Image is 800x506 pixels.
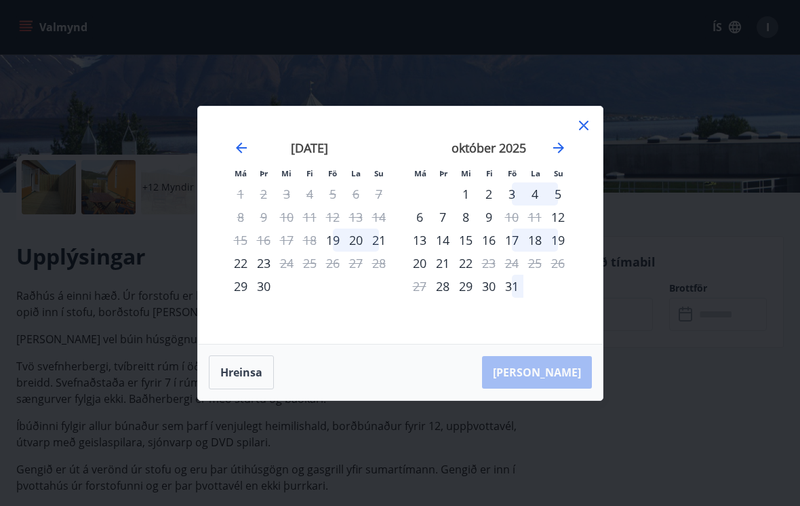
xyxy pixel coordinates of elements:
div: Aðeins innritun í boði [229,275,252,298]
div: 17 [500,229,523,252]
div: 6 [408,206,431,229]
div: 5 [546,182,569,206]
td: Choose mánudagur, 13. október 2025 as your check-in date. It’s available. [408,229,431,252]
td: Not available. föstudagur, 10. október 2025 [500,206,523,229]
div: 21 [367,229,391,252]
div: 22 [229,252,252,275]
td: Choose miðvikudagur, 1. október 2025 as your check-in date. It’s available. [454,182,477,206]
td: Not available. föstudagur, 24. október 2025 [500,252,523,275]
td: Choose fimmtudagur, 30. október 2025 as your check-in date. It’s available. [477,275,500,298]
td: Not available. sunnudagur, 28. september 2025 [367,252,391,275]
td: Choose þriðjudagur, 28. október 2025 as your check-in date. It’s available. [431,275,454,298]
td: Not available. þriðjudagur, 2. september 2025 [252,182,275,206]
td: Choose fimmtudagur, 9. október 2025 as your check-in date. It’s available. [477,206,500,229]
div: Aðeins útritun í boði [477,252,500,275]
td: Not available. föstudagur, 26. september 2025 [321,252,344,275]
small: La [531,168,540,178]
td: Not available. laugardagur, 13. september 2025 [344,206,367,229]
td: Not available. föstudagur, 12. september 2025 [321,206,344,229]
div: 29 [454,275,477,298]
small: Su [374,168,384,178]
td: Choose sunnudagur, 5. október 2025 as your check-in date. It’s available. [546,182,569,206]
small: Fi [306,168,313,178]
td: Not available. miðvikudagur, 17. september 2025 [275,229,298,252]
td: Not available. fimmtudagur, 25. september 2025 [298,252,321,275]
td: Choose þriðjudagur, 7. október 2025 as your check-in date. It’s available. [431,206,454,229]
div: 2 [477,182,500,206]
td: Not available. fimmtudagur, 4. september 2025 [298,182,321,206]
div: 20 [408,252,431,275]
td: Not available. laugardagur, 27. september 2025 [344,252,367,275]
td: Choose miðvikudagur, 29. október 2025 as your check-in date. It’s available. [454,275,477,298]
td: Not available. fimmtudagur, 18. september 2025 [298,229,321,252]
td: Choose föstudagur, 31. október 2025 as your check-in date. It’s available. [500,275,523,298]
td: Choose mánudagur, 22. september 2025 as your check-in date. It’s available. [229,252,252,275]
td: Choose sunnudagur, 21. september 2025 as your check-in date. It’s available. [367,229,391,252]
td: Not available. fimmtudagur, 11. september 2025 [298,206,321,229]
td: Not available. laugardagur, 25. október 2025 [523,252,546,275]
td: Not available. miðvikudagur, 3. september 2025 [275,182,298,206]
div: 23 [252,252,275,275]
td: Choose föstudagur, 19. september 2025 as your check-in date. It’s available. [321,229,344,252]
td: Not available. þriðjudagur, 9. september 2025 [252,206,275,229]
div: 4 [523,182,546,206]
small: Þr [260,168,268,178]
div: 31 [500,275,523,298]
div: 18 [523,229,546,252]
td: Choose þriðjudagur, 23. september 2025 as your check-in date. It’s available. [252,252,275,275]
td: Not available. laugardagur, 11. október 2025 [523,206,546,229]
small: Má [235,168,247,178]
small: Fö [508,168,517,178]
td: Not available. sunnudagur, 7. september 2025 [367,182,391,206]
div: 15 [454,229,477,252]
td: Choose miðvikudagur, 8. október 2025 as your check-in date. It’s available. [454,206,477,229]
td: Choose miðvikudagur, 22. október 2025 as your check-in date. It’s available. [454,252,477,275]
div: Move backward to switch to the previous month. [233,140,249,156]
td: Not available. mánudagur, 8. september 2025 [229,206,252,229]
td: Not available. þriðjudagur, 16. september 2025 [252,229,275,252]
td: Choose fimmtudagur, 16. október 2025 as your check-in date. It’s available. [477,229,500,252]
div: Aðeins innritun í boði [321,229,344,252]
small: Mi [461,168,471,178]
div: 20 [344,229,367,252]
small: La [351,168,361,178]
div: 30 [252,275,275,298]
div: 14 [431,229,454,252]
td: Choose laugardagur, 18. október 2025 as your check-in date. It’s available. [523,229,546,252]
div: 13 [408,229,431,252]
td: Not available. mánudagur, 27. október 2025 [408,275,431,298]
td: Not available. mánudagur, 1. september 2025 [229,182,252,206]
td: Not available. miðvikudagur, 10. september 2025 [275,206,298,229]
div: 3 [500,182,523,206]
small: Má [414,168,426,178]
td: Not available. fimmtudagur, 23. október 2025 [477,252,500,275]
small: Fö [328,168,337,178]
div: 19 [546,229,569,252]
div: 7 [431,206,454,229]
div: 22 [454,252,477,275]
small: Fi [486,168,493,178]
td: Not available. sunnudagur, 14. september 2025 [367,206,391,229]
strong: október 2025 [452,140,526,156]
td: Choose þriðjudagur, 14. október 2025 as your check-in date. It’s available. [431,229,454,252]
td: Not available. miðvikudagur, 24. september 2025 [275,252,298,275]
td: Not available. sunnudagur, 26. október 2025 [546,252,569,275]
div: 1 [454,182,477,206]
div: Aðeins útritun í boði [275,252,298,275]
td: Choose miðvikudagur, 15. október 2025 as your check-in date. It’s available. [454,229,477,252]
div: 30 [477,275,500,298]
td: Not available. mánudagur, 15. september 2025 [229,229,252,252]
td: Choose laugardagur, 20. september 2025 as your check-in date. It’s available. [344,229,367,252]
td: Choose mánudagur, 6. október 2025 as your check-in date. It’s available. [408,206,431,229]
div: 9 [477,206,500,229]
td: Choose mánudagur, 20. október 2025 as your check-in date. It’s available. [408,252,431,275]
div: Aðeins útritun í boði [500,206,523,229]
td: Choose föstudagur, 17. október 2025 as your check-in date. It’s available. [500,229,523,252]
td: Choose sunnudagur, 12. október 2025 as your check-in date. It’s available. [546,206,569,229]
td: Choose sunnudagur, 19. október 2025 as your check-in date. It’s available. [546,229,569,252]
small: Su [554,168,563,178]
div: 21 [431,252,454,275]
td: Choose fimmtudagur, 2. október 2025 as your check-in date. It’s available. [477,182,500,206]
strong: [DATE] [291,140,328,156]
small: Þr [439,168,447,178]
